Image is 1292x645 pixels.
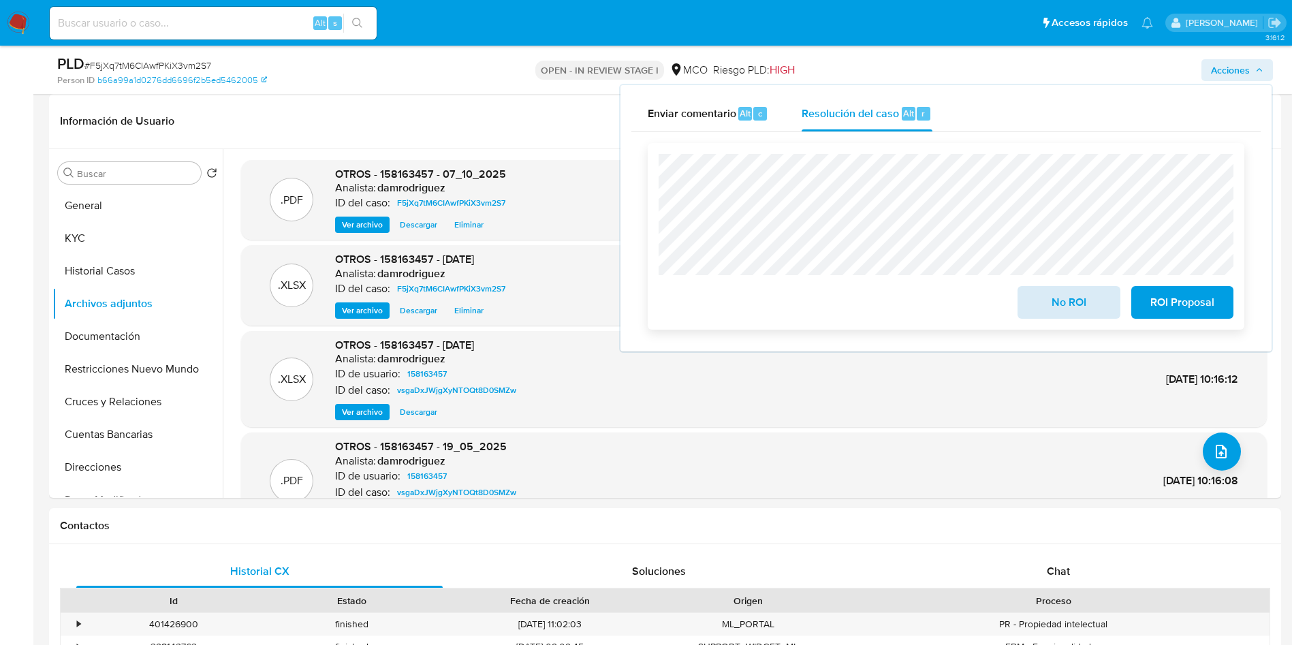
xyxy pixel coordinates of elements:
button: Eliminar [447,302,490,319]
div: Proceso [847,594,1260,608]
span: # F5jXq7tM6CIAwfPKiX3vm2S7 [84,59,211,72]
span: s [333,16,337,29]
button: Direcciones [52,451,223,484]
button: Descargar [393,404,444,420]
button: search-icon [343,14,371,33]
span: Eliminar [454,218,484,232]
span: OTROS - 158163457 - 07_10_2025 [335,166,506,182]
p: ID del caso: [335,383,390,397]
button: KYC [52,222,223,255]
button: Acciones [1201,59,1273,81]
a: F5jXq7tM6CIAwfPKiX3vm2S7 [392,281,511,297]
p: .PDF [281,193,303,208]
p: .XLSX [278,278,306,293]
h6: damrodriguez [377,352,445,366]
b: Person ID [57,74,95,86]
a: 158163457 [402,366,452,382]
span: vsgaDxJWjgXyNTOQt8D0SMZw [397,484,516,501]
span: r [921,107,925,120]
button: Archivos adjuntos [52,287,223,320]
span: Enviar comentario [648,105,736,121]
button: No ROI [1018,286,1120,319]
span: Resolución del caso [802,105,899,121]
h6: damrodriguez [377,181,445,195]
button: Restricciones Nuevo Mundo [52,353,223,386]
p: damian.rodriguez@mercadolibre.com [1186,16,1263,29]
span: Descargar [400,405,437,419]
span: Historial CX [230,563,289,579]
button: Documentación [52,320,223,353]
div: [DATE] 11:02:03 [441,613,659,635]
p: OPEN - IN REVIEW STAGE I [535,61,664,80]
button: Ver archivo [335,404,390,420]
div: • [77,618,80,631]
a: Salir [1267,16,1282,30]
span: 158163457 [407,366,447,382]
span: Descargar [400,304,437,317]
p: .XLSX [278,372,306,387]
h6: damrodriguez [377,267,445,281]
a: 158163457 [402,468,452,484]
button: Ver archivo [335,302,390,319]
span: F5jXq7tM6CIAwfPKiX3vm2S7 [397,195,505,211]
a: vsgaDxJWjgXyNTOQt8D0SMZw [392,484,522,501]
span: [DATE] 10:16:12 [1166,371,1238,387]
span: 3.161.2 [1265,32,1285,43]
h1: Información de Usuario [60,114,174,128]
h6: damrodriguez [377,454,445,468]
button: Cuentas Bancarias [52,418,223,451]
div: ML_PORTAL [659,613,838,635]
button: Buscar [63,168,74,178]
button: Eliminar [447,217,490,233]
a: F5jXq7tM6CIAwfPKiX3vm2S7 [392,195,511,211]
div: 401426900 [84,613,263,635]
p: ID del caso: [335,282,390,296]
span: HIGH [770,62,795,78]
p: ID de usuario: [335,469,400,483]
div: Fecha de creación [451,594,650,608]
button: Ver archivo [335,217,390,233]
button: Cruces y Relaciones [52,386,223,418]
b: PLD [57,52,84,74]
span: OTROS - 158163457 - 19_05_2025 [335,439,507,454]
span: Eliminar [454,304,484,317]
button: General [52,189,223,222]
input: Buscar usuario o caso... [50,14,377,32]
h1: Contactos [60,519,1270,533]
div: MCO [669,63,708,78]
span: vsgaDxJWjgXyNTOQt8D0SMZw [397,382,516,398]
p: ID del caso: [335,196,390,210]
span: No ROI [1035,287,1102,317]
span: Ver archivo [342,304,383,317]
span: 158163457 [407,468,447,484]
p: Analista: [335,352,376,366]
p: ID del caso: [335,486,390,499]
span: Chat [1047,563,1070,579]
input: Buscar [77,168,195,180]
p: .PDF [281,473,303,488]
span: Acciones [1211,59,1250,81]
button: upload-file [1203,432,1241,471]
span: Alt [315,16,326,29]
span: OTROS - 158163457 - [DATE] [335,337,474,353]
a: vsgaDxJWjgXyNTOQt8D0SMZw [392,382,522,398]
a: Notificaciones [1141,17,1153,29]
a: b66a99a1d0276dd6696f2b5ed5462005 [97,74,267,86]
span: ROI Proposal [1149,287,1216,317]
div: Id [94,594,253,608]
button: Historial Casos [52,255,223,287]
p: Analista: [335,454,376,468]
span: Soluciones [632,563,686,579]
p: Analista: [335,267,376,281]
button: Descargar [393,217,444,233]
div: Origen [669,594,828,608]
span: Accesos rápidos [1052,16,1128,30]
div: Estado [272,594,432,608]
button: Descargar [393,302,444,319]
span: [DATE] 10:16:08 [1163,473,1238,488]
span: c [758,107,762,120]
button: Datos Modificados [52,484,223,516]
span: F5jXq7tM6CIAwfPKiX3vm2S7 [397,281,505,297]
div: PR - Propiedad intelectual [838,613,1270,635]
p: ID de usuario: [335,367,400,381]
